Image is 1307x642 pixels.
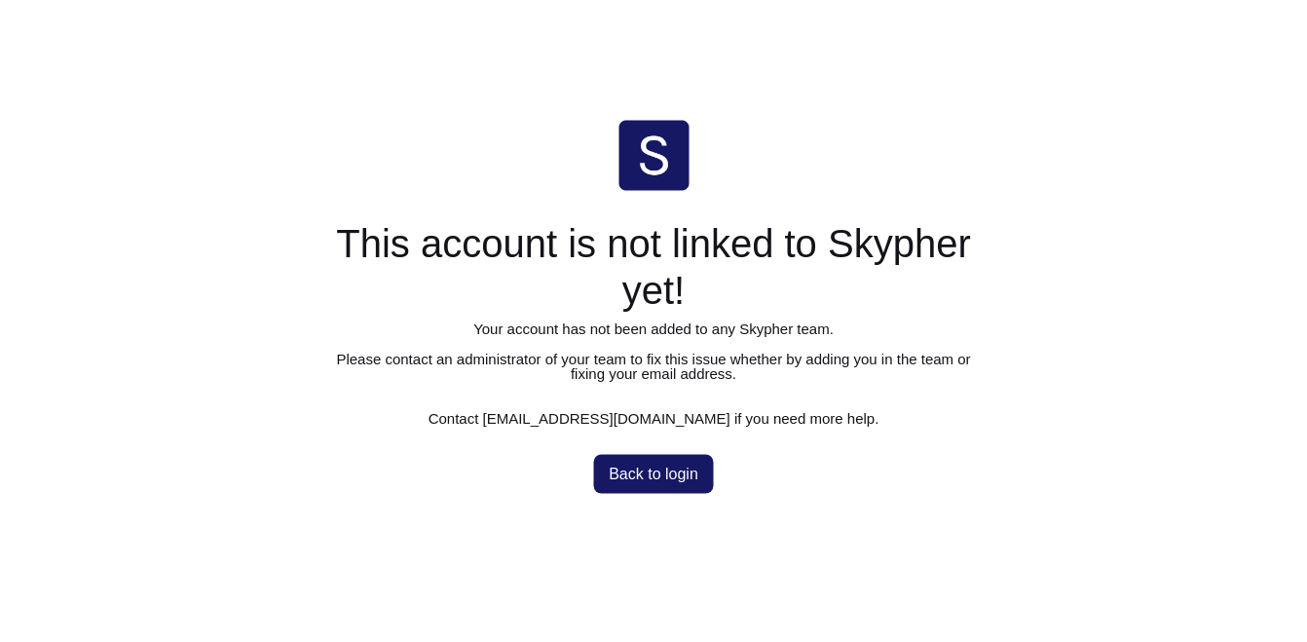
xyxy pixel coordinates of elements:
[327,321,981,335] p: Your account has not been added to any Skypher team.
[609,466,698,481] span: Back to login
[618,120,689,190] img: skypher
[593,454,714,493] button: Back to login
[327,410,981,425] p: Contact [EMAIL_ADDRESS][DOMAIN_NAME] if you need more help.
[327,351,981,380] p: Please contact an administrator of your team to fix this issue whether by adding you in the team ...
[327,219,981,313] h1: This account is not linked to Skypher yet!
